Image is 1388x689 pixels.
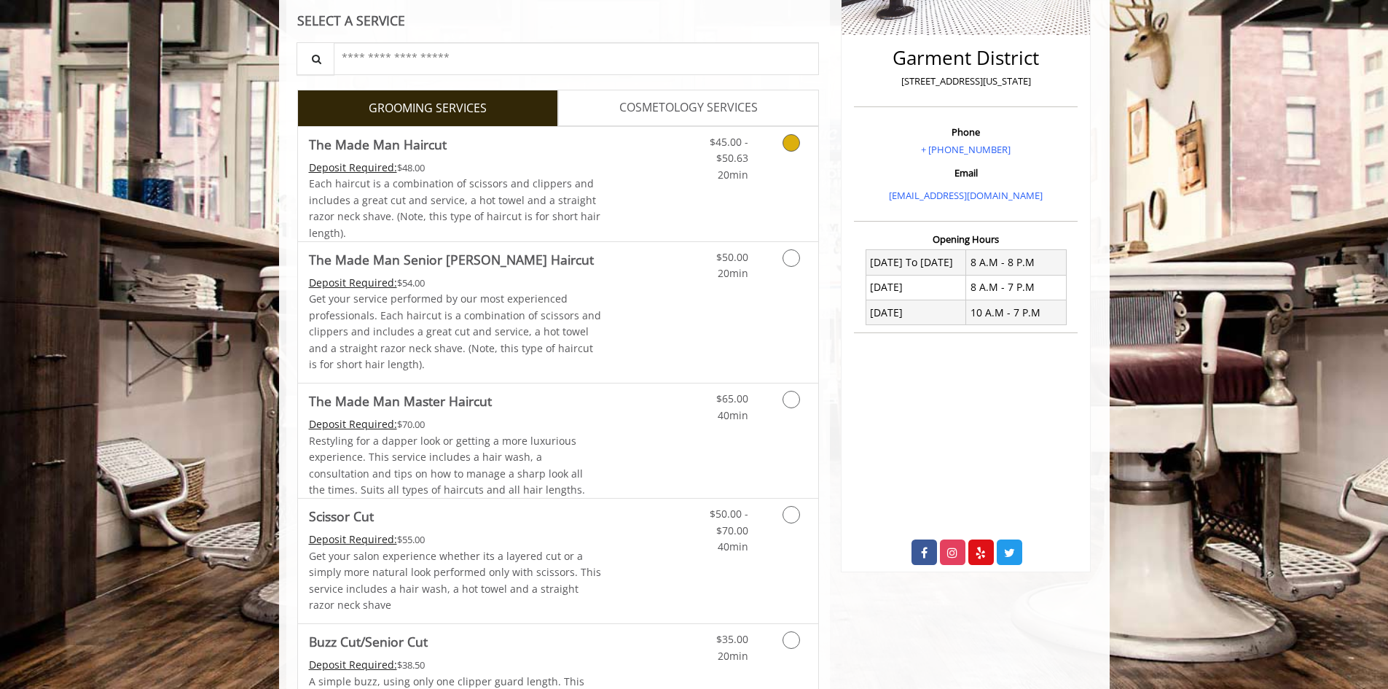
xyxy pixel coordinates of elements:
[309,134,447,155] b: The Made Man Haircut
[309,176,600,239] span: Each haircut is a combination of scissors and clippers and includes a great cut and service, a ho...
[710,507,748,537] span: $50.00 - $70.00
[716,392,748,405] span: $65.00
[309,658,397,672] span: This service needs some Advance to be paid before we block your appointment
[309,160,602,176] div: $48.00
[866,250,966,275] td: [DATE] To [DATE]
[309,434,585,497] span: Restyling for a dapper look or getting a more luxurious experience. This service includes a hair ...
[309,160,397,174] span: This service needs some Advance to be paid before we block your appointment
[297,42,334,75] button: Service Search
[854,234,1078,244] h3: Opening Hours
[309,249,594,270] b: The Made Man Senior [PERSON_NAME] Haircut
[716,632,748,646] span: $35.00
[966,300,1067,325] td: 10 A.M - 7 P.M
[309,506,374,526] b: Scissor Cut
[718,408,748,422] span: 40min
[297,14,820,28] div: SELECT A SERVICE
[309,532,397,546] span: This service needs some Advance to be paid before we block your appointment
[889,189,1043,202] a: [EMAIL_ADDRESS][DOMAIN_NAME]
[309,391,492,411] b: The Made Man Master Haircut
[716,250,748,264] span: $50.00
[309,276,397,289] span: This service needs some Advance to be paid before we block your appointment
[309,416,602,432] div: $70.00
[309,291,602,373] p: Get your service performed by our most experienced professionals. Each haircut is a combination o...
[858,127,1074,137] h3: Phone
[710,135,748,165] span: $45.00 - $50.63
[858,74,1074,89] p: [STREET_ADDRESS][US_STATE]
[309,657,602,673] div: $38.50
[718,649,748,663] span: 20min
[858,168,1074,178] h3: Email
[718,540,748,553] span: 40min
[921,143,1011,156] a: + [PHONE_NUMBER]
[309,275,602,291] div: $54.00
[858,47,1074,69] h2: Garment District
[369,99,487,118] span: GROOMING SERVICES
[866,300,966,325] td: [DATE]
[309,532,602,548] div: $55.00
[966,275,1067,300] td: 8 A.M - 7 P.M
[309,548,602,614] p: Get your salon experience whether its a layered cut or a simply more natural look performed only ...
[309,417,397,431] span: This service needs some Advance to be paid before we block your appointment
[309,631,428,652] b: Buzz Cut/Senior Cut
[718,266,748,280] span: 20min
[866,275,966,300] td: [DATE]
[619,98,758,117] span: COSMETOLOGY SERVICES
[966,250,1067,275] td: 8 A.M - 8 P.M
[718,168,748,182] span: 20min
